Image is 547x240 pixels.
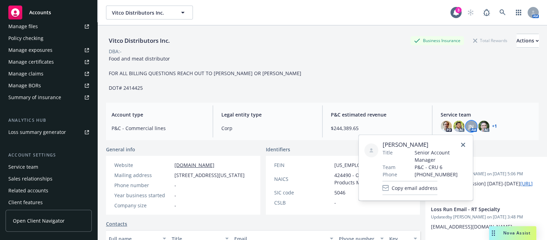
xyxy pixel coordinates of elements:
span: P&C estimated revenue [331,111,424,118]
span: - [174,192,176,199]
a: Service team [6,161,92,173]
div: Summary of insurance [8,92,61,103]
div: Loss summary generator [8,127,66,138]
span: - [174,202,176,209]
div: CSLB [274,199,332,206]
a: Contacts [106,220,127,227]
span: Copy email address [391,184,437,192]
div: Manage exposures [8,45,52,56]
div: Total Rewards [470,36,511,45]
span: - [431,162,534,170]
div: Analytics hub [6,117,92,124]
div: Manage claims [8,68,43,79]
span: Team [382,163,395,171]
span: [PHONE_NUMBER] [414,171,467,178]
span: Identifiers [266,146,290,153]
a: Switch app [512,6,525,19]
div: Sales relationships [8,173,52,184]
a: +1 [492,124,497,128]
span: Senior Account Manager [414,149,467,163]
div: 3 [455,7,462,13]
div: Business Insurance [410,36,464,45]
a: Related accounts [6,185,92,196]
a: Search [496,6,509,19]
span: 424490 - Other Grocery and Related Products Merchant Wholesalers [334,171,434,186]
img: photo [453,121,464,132]
div: Vitco Distributors Inc. [106,36,173,45]
button: Actions [516,34,539,48]
div: Mailing address [114,171,172,179]
a: Policy checking [6,33,92,44]
a: [DOMAIN_NAME] [174,162,214,168]
span: Nova Assist [503,230,531,236]
a: Manage claims [6,68,92,79]
img: photo [478,121,489,132]
a: Manage files [6,21,92,32]
span: P&C - Commercial lines [112,125,204,132]
a: Summary of insurance [6,92,92,103]
div: Manage BORs [8,80,41,91]
div: Manage certificates [8,56,54,67]
button: Nova Assist [489,226,536,240]
span: $244,389.65 [331,125,424,132]
a: Loss summary generator [6,127,92,138]
a: Manage BORs [6,80,92,91]
span: General info [106,146,135,153]
a: Manage certificates [6,56,92,67]
div: Client features [8,197,43,208]
span: Legal entity type [221,111,314,118]
span: [STREET_ADDRESS][US_STATE] [174,171,245,179]
a: Sales relationships [6,173,92,184]
span: Open Client Navigator [13,217,65,224]
a: Client features [6,197,92,208]
span: Accounts [29,10,51,15]
span: [EMAIL_ADDRESS][DOMAIN_NAME] [431,223,512,230]
div: DBA: - [109,48,122,55]
div: Year business started [114,192,172,199]
div: Actions [516,34,539,47]
a: Report a Bug [480,6,493,19]
span: - [334,199,336,206]
div: Policy checking [8,33,43,44]
button: Vitco Distributors Inc. [106,6,193,19]
span: JN [468,123,474,130]
button: Copy email address [382,181,437,195]
span: 5046 [334,189,345,196]
span: Corp [221,125,314,132]
div: Related accounts [8,185,48,196]
span: [PERSON_NAME] [382,141,467,149]
span: P&C - CRU 6 [414,163,467,171]
div: Account settings [6,152,92,159]
a: close [459,141,467,149]
div: Website [114,161,172,169]
span: Account type [112,111,204,118]
span: - [174,182,176,189]
div: FEIN [274,161,332,169]
span: Food and meat distributor FOR ALL BILLING QUESTIONS REACH OUT TO [PERSON_NAME] OR [PERSON_NAME] D... [109,55,301,91]
span: [US_EMPLOYER_IDENTIFICATION_NUMBER] [334,161,434,169]
span: Phone [382,171,397,178]
div: SIC code [274,189,332,196]
a: Manage exposures [6,45,92,56]
div: Company size [114,202,172,209]
span: Service team [441,111,533,118]
div: Drag to move [489,226,498,240]
div: Phone number [114,182,172,189]
span: Loss Run Email - RT Specialty [431,206,534,213]
a: Accounts [6,3,92,22]
div: Manage files [8,21,38,32]
div: NAICS [274,175,332,183]
div: Service team [8,161,38,173]
a: Start snowing [464,6,477,19]
span: Title [382,149,392,156]
span: Vitco Distributors Inc. [112,9,172,16]
img: photo [441,121,452,132]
